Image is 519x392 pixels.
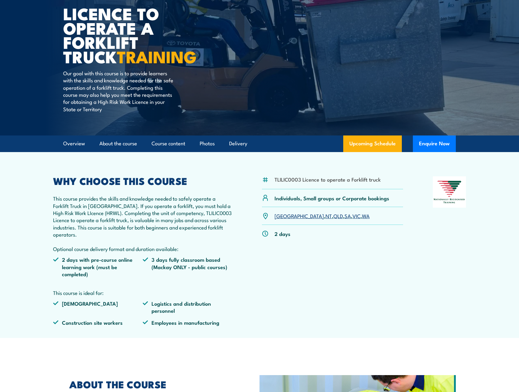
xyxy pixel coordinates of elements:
li: [DEMOGRAPHIC_DATA] [53,300,143,314]
button: Enquire Now [413,135,456,152]
img: Nationally Recognised Training logo. [433,176,466,208]
a: WA [362,212,370,219]
li: Construction site workers [53,319,143,326]
a: Overview [63,135,85,152]
li: Employees in manufacturing [143,319,232,326]
p: This course provides the skills and knowledge needed to safely operate a Forklift Truck in [GEOGR... [53,195,232,252]
strong: TRAINING [117,43,197,69]
a: About the course [99,135,137,152]
h2: WHY CHOOSE THIS COURSE [53,176,232,185]
li: 3 days fully classroom based (Mackay ONLY - public courses) [143,256,232,277]
h1: Licence to operate a forklift truck [63,6,215,64]
a: Photos [200,135,215,152]
li: 2 days with pre-course online learning work (must be completed) [53,256,143,277]
a: Upcoming Schedule [343,135,402,152]
h2: ABOUT THE COURSE [69,380,231,388]
a: [GEOGRAPHIC_DATA] [275,212,324,219]
a: SA [344,212,351,219]
p: This course is ideal for: [53,289,232,296]
a: QLD [333,212,343,219]
p: 2 days [275,230,290,237]
p: Our goal with this course is to provide learners with the skills and knowledge needed for the saf... [63,69,175,112]
p: Individuals, Small groups or Corporate bookings [275,194,389,202]
li: TLILIC0003 Licence to operate a Forklift truck [275,176,381,183]
p: , , , , , [275,212,370,219]
a: Delivery [229,135,247,152]
li: Logistics and distribution personnel [143,300,232,314]
a: VIC [352,212,360,219]
a: NT [325,212,332,219]
a: Course content [152,135,185,152]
